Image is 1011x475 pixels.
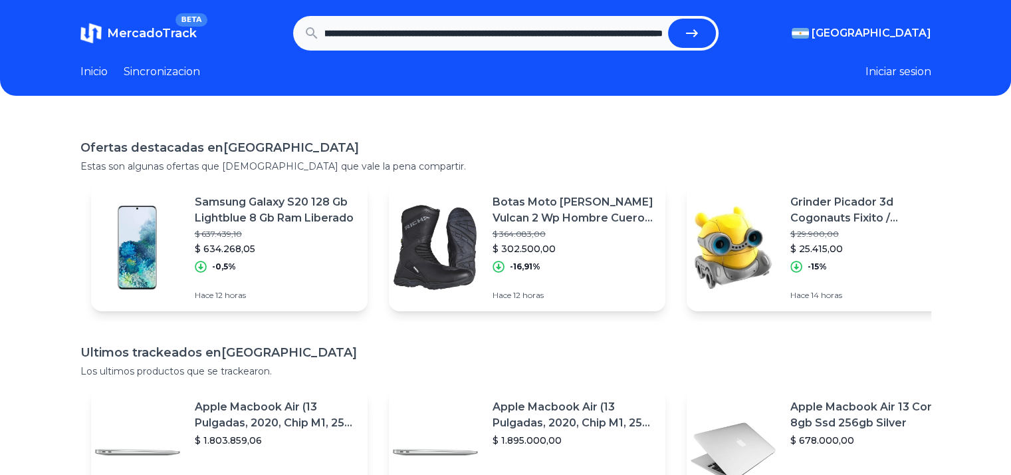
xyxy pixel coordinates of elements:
[790,399,953,431] p: Apple Macbook Air 13 Core I5 8gb Ssd 256gb Silver
[493,434,655,447] p: $ 1.895.000,00
[80,64,108,80] a: Inicio
[80,23,102,44] img: MercadoTrack
[493,194,655,226] p: Botas Moto [PERSON_NAME] Vulcan 2 Wp Hombre Cuero Impermeable
[80,343,931,362] h1: Ultimos trackeados en [GEOGRAPHIC_DATA]
[389,201,482,294] img: Featured image
[195,434,357,447] p: $ 1.803.859,06
[91,184,368,311] a: Featured imageSamsung Galaxy S20 128 Gb Lightblue 8 Gb Ram Liberado$ 637.439,10$ 634.268,05-0,5%H...
[80,23,197,44] a: MercadoTrackBETA
[792,28,809,39] img: Argentina
[792,25,931,41] button: [GEOGRAPHIC_DATA]
[865,64,931,80] button: Iniciar sesion
[195,229,357,239] p: $ 637.439,10
[80,160,931,173] p: Estas son algunas ofertas que [DEMOGRAPHIC_DATA] que vale la pena compartir.
[510,261,540,272] p: -16,91%
[389,184,665,311] a: Featured imageBotas Moto [PERSON_NAME] Vulcan 2 Wp Hombre Cuero Impermeable$ 364.083,00$ 302.500,...
[80,138,931,157] h1: Ofertas destacadas en [GEOGRAPHIC_DATA]
[790,229,953,239] p: $ 29.900,00
[687,201,780,294] img: Featured image
[107,26,197,41] span: MercadoTrack
[212,261,236,272] p: -0,5%
[790,242,953,255] p: $ 25.415,00
[493,242,655,255] p: $ 302.500,00
[493,290,655,301] p: Hace 12 horas
[493,399,655,431] p: Apple Macbook Air (13 Pulgadas, 2020, Chip M1, 256 Gb De Ssd, 8 Gb De Ram) - Plata
[687,184,963,311] a: Featured imageGrinder Picador 3d Cogonauts Fixito / Cogonauts$ 29.900,00$ 25.415,00-15%Hace 14 horas
[790,194,953,226] p: Grinder Picador 3d Cogonauts Fixito / Cogonauts
[175,13,207,27] span: BETA
[493,229,655,239] p: $ 364.083,00
[808,261,827,272] p: -15%
[195,399,357,431] p: Apple Macbook Air (13 Pulgadas, 2020, Chip M1, 256 Gb De Ssd, 8 Gb De Ram) - Plata
[195,194,357,226] p: Samsung Galaxy S20 128 Gb Lightblue 8 Gb Ram Liberado
[195,290,357,301] p: Hace 12 horas
[790,434,953,447] p: $ 678.000,00
[195,242,357,255] p: $ 634.268,05
[91,201,184,294] img: Featured image
[812,25,931,41] span: [GEOGRAPHIC_DATA]
[124,64,200,80] a: Sincronizacion
[80,365,931,378] p: Los ultimos productos que se trackearon.
[790,290,953,301] p: Hace 14 horas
